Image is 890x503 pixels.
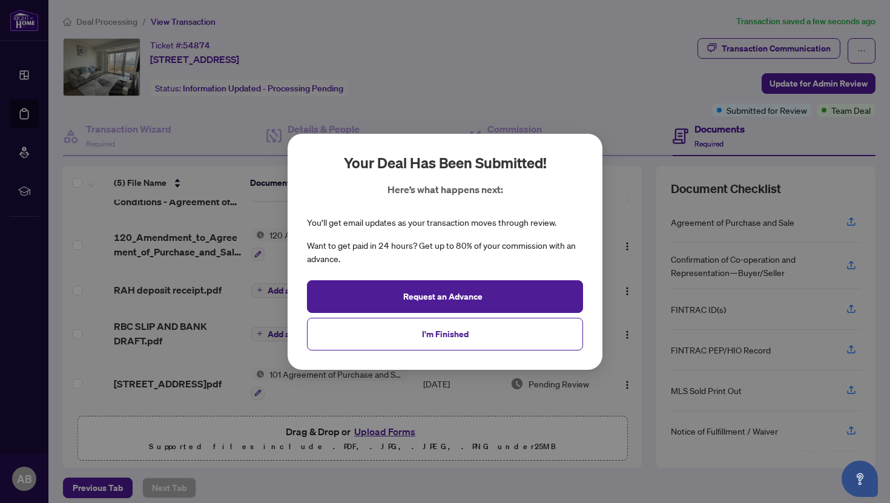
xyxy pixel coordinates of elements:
[307,280,583,312] button: Request an Advance
[344,153,547,173] h2: Your deal has been submitted!
[307,239,583,266] div: Want to get paid in 24 hours? Get up to 80% of your commission with an advance.
[307,216,556,229] div: You’ll get email updates as your transaction moves through review.
[422,324,469,343] span: I'm Finished
[387,182,503,197] p: Here’s what happens next:
[307,317,583,350] button: I'm Finished
[842,461,878,497] button: Open asap
[403,286,483,306] span: Request an Advance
